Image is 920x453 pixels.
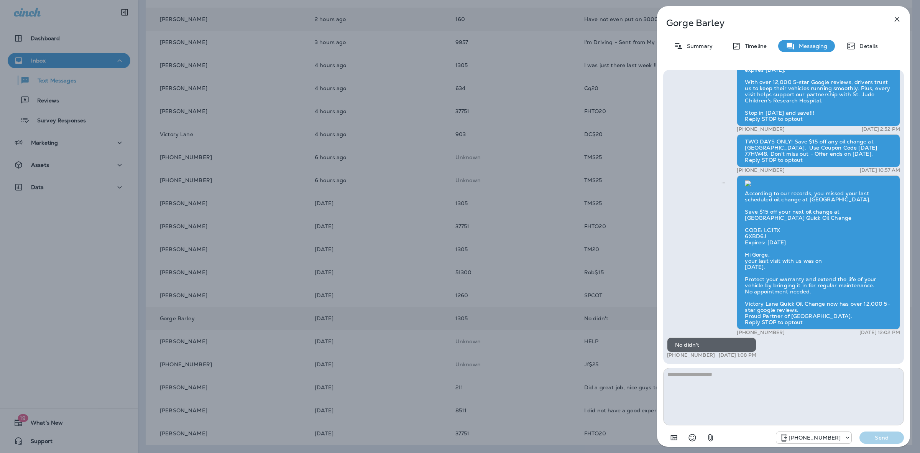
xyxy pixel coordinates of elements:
div: +1 (734) 808-3643 [776,433,851,442]
p: [DATE] 12:02 PM [859,329,900,336]
span: Sent [721,179,725,186]
p: [PHONE_NUMBER] [737,126,785,132]
p: [PHONE_NUMBER] [667,352,715,358]
p: Gorge Barley [666,18,876,28]
p: [PHONE_NUMBER] [789,435,841,441]
p: [DATE] 10:57 AM [860,167,900,173]
div: Take $20 off your next oil change with code EOS20 M39KP4 Victory Lane Quick Oil Change is celebra... [737,15,900,127]
p: [PHONE_NUMBER] [737,329,785,336]
p: Summary [683,43,713,49]
div: According to our records, you missed your last scheduled oil change at [GEOGRAPHIC_DATA]. Save $1... [737,175,900,329]
button: Select an emoji [685,430,700,445]
div: TWO DAYS ONLY! Save $15 off any oil change at [GEOGRAPHIC_DATA]. Use Coupon Code [DATE] 77HW48. D... [737,134,900,167]
div: No didn't [667,338,756,352]
p: [DATE] 1:08 PM [719,352,756,358]
p: Details [856,43,878,49]
p: Messaging [795,43,827,49]
p: Timeline [741,43,767,49]
img: twilio-download [745,180,751,186]
p: [DATE] 2:52 PM [862,126,900,132]
p: [PHONE_NUMBER] [737,167,785,173]
button: Add in a premade template [666,430,682,445]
